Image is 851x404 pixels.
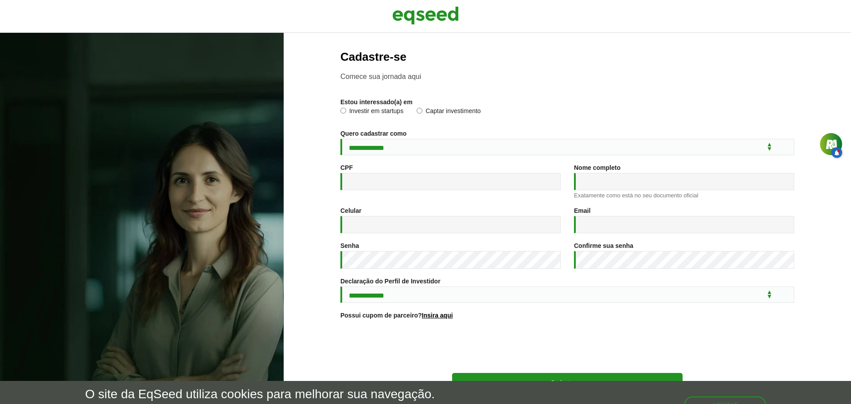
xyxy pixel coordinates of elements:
label: Celular [340,208,361,214]
a: Insira aqui [422,312,453,318]
p: Comece sua jornada aqui [340,72,794,81]
label: Estou interessado(a) em [340,99,413,105]
label: Possui cupom de parceiro? [340,312,453,318]
label: Quero cadastrar como [340,130,406,137]
img: EqSeed Logo [392,4,459,27]
button: Cadastre-se [452,373,683,392]
label: Captar investimento [417,108,481,117]
label: CPF [340,165,353,171]
label: Declaração do Perfil de Investidor [340,278,441,284]
iframe: reCAPTCHA [500,329,635,364]
label: Senha [340,243,359,249]
div: Exatamente como está no seu documento oficial [574,192,794,198]
h2: Cadastre-se [340,51,794,63]
label: Nome completo [574,165,621,171]
label: Investir em startups [340,108,403,117]
label: Email [574,208,590,214]
input: Captar investimento [417,108,422,114]
h5: O site da EqSeed utiliza cookies para melhorar sua navegação. [85,388,435,401]
input: Investir em startups [340,108,346,114]
label: Confirme sua senha [574,243,633,249]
